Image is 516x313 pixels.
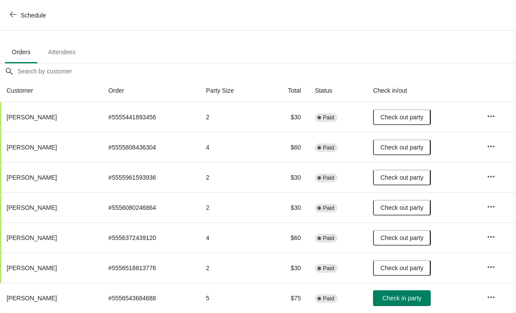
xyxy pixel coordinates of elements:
[265,192,308,223] td: $30
[373,109,431,125] button: Check out party
[199,192,265,223] td: 2
[101,162,199,192] td: # 5555961593936
[323,144,334,151] span: Paid
[199,102,265,132] td: 2
[101,283,199,313] td: # 5556543684688
[265,223,308,253] td: $60
[265,253,308,283] td: $30
[7,204,57,211] span: [PERSON_NAME]
[7,174,57,181] span: [PERSON_NAME]
[373,230,431,246] button: Check out party
[323,235,334,242] span: Paid
[41,44,83,60] span: Attendees
[7,264,57,271] span: [PERSON_NAME]
[373,200,431,216] button: Check out party
[101,79,199,102] th: Order
[382,295,421,302] span: Check in party
[323,205,334,212] span: Paid
[323,174,334,181] span: Paid
[373,139,431,155] button: Check out party
[380,264,423,271] span: Check out party
[323,114,334,121] span: Paid
[380,174,423,181] span: Check out party
[199,132,265,162] td: 4
[7,234,57,241] span: [PERSON_NAME]
[17,63,516,79] input: Search by customer
[265,283,308,313] td: $75
[5,44,38,60] span: Orders
[380,234,423,241] span: Check out party
[308,79,366,102] th: Status
[265,102,308,132] td: $30
[373,260,431,276] button: Check out party
[101,192,199,223] td: # 5556080246864
[199,79,265,102] th: Party Size
[101,253,199,283] td: # 5556518813776
[7,295,57,302] span: [PERSON_NAME]
[7,144,57,151] span: [PERSON_NAME]
[199,283,265,313] td: 5
[199,162,265,192] td: 2
[373,170,431,185] button: Check out party
[199,253,265,283] td: 2
[265,162,308,192] td: $30
[323,265,334,272] span: Paid
[373,290,431,306] button: Check in party
[265,132,308,162] td: $60
[21,12,46,19] span: Schedule
[4,7,53,23] button: Schedule
[101,223,199,253] td: # 5556372439120
[380,204,423,211] span: Check out party
[380,114,423,121] span: Check out party
[323,295,334,302] span: Paid
[101,132,199,162] td: # 5555808436304
[7,114,57,121] span: [PERSON_NAME]
[380,144,423,151] span: Check out party
[101,102,199,132] td: # 5555441893456
[199,223,265,253] td: 4
[366,79,480,102] th: Check in/out
[265,79,308,102] th: Total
